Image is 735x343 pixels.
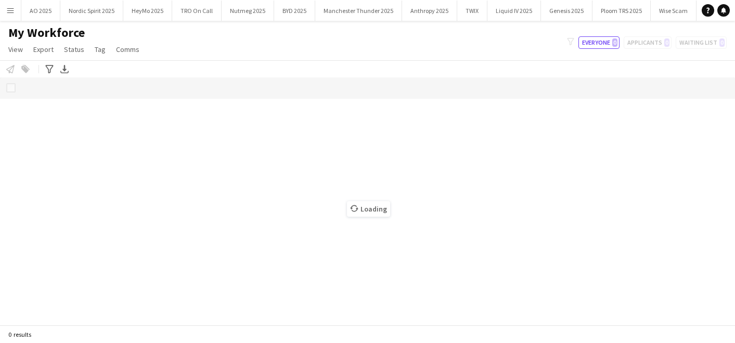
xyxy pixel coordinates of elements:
[60,43,88,56] a: Status
[95,45,106,54] span: Tag
[43,63,56,75] app-action-btn: Advanced filters
[274,1,315,21] button: BYD 2025
[8,45,23,54] span: View
[8,25,85,41] span: My Workforce
[112,43,144,56] a: Comms
[64,45,84,54] span: Status
[457,1,487,21] button: TWIX
[123,1,172,21] button: HeyMo 2025
[541,1,592,21] button: Genesis 2025
[487,1,541,21] button: Liquid IV 2025
[612,38,617,47] span: 0
[592,1,651,21] button: Ploom TRS 2025
[172,1,222,21] button: TRO On Call
[402,1,457,21] button: Anthropy 2025
[60,1,123,21] button: Nordic Spirit 2025
[578,36,620,49] button: Everyone0
[33,45,54,54] span: Export
[29,43,58,56] a: Export
[651,1,697,21] button: Wise Scam
[347,201,390,217] span: Loading
[91,43,110,56] a: Tag
[21,1,60,21] button: AO 2025
[4,43,27,56] a: View
[116,45,139,54] span: Comms
[58,63,71,75] app-action-btn: Export XLSX
[222,1,274,21] button: Nutmeg 2025
[315,1,402,21] button: Manchester Thunder 2025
